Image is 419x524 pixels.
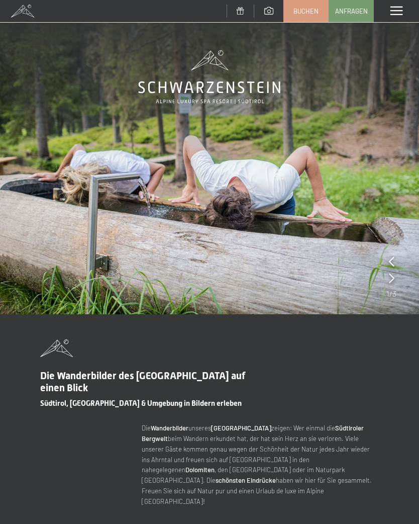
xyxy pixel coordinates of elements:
[40,370,245,394] span: Die Wanderbilder des [GEOGRAPHIC_DATA] auf einen Blick
[329,1,373,22] a: Anfragen
[392,288,396,299] span: 3
[389,288,392,299] span: /
[211,424,271,432] strong: [GEOGRAPHIC_DATA]
[284,1,328,22] a: Buchen
[293,7,319,16] span: Buchen
[216,476,276,484] strong: schönsten Eindrücke
[142,423,379,506] p: Die unseres zeigen: Wer einmal die beim Wandern erkundet hat, der hat sein Herz an sie verloren. ...
[142,424,364,443] strong: Südtiroler Bergwelt
[185,466,215,474] strong: Dolomiten
[151,424,188,432] strong: Wanderbilder
[386,288,389,299] span: 1
[335,7,368,16] span: Anfragen
[40,399,242,408] span: Südtirol, [GEOGRAPHIC_DATA] & Umgebung in Bildern erleben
